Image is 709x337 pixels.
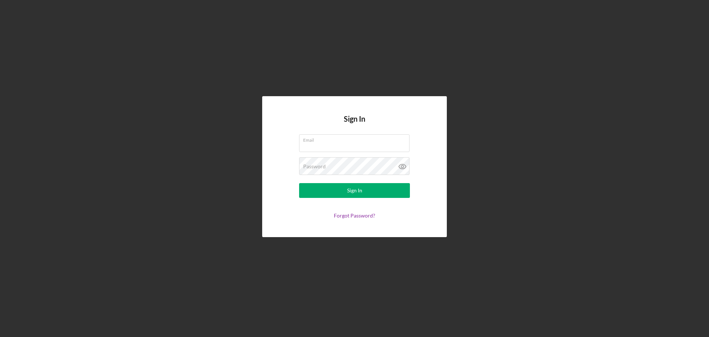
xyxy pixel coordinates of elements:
[344,115,365,134] h4: Sign In
[334,212,375,219] a: Forgot Password?
[347,183,362,198] div: Sign In
[299,183,410,198] button: Sign In
[303,164,326,169] label: Password
[303,135,410,143] label: Email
